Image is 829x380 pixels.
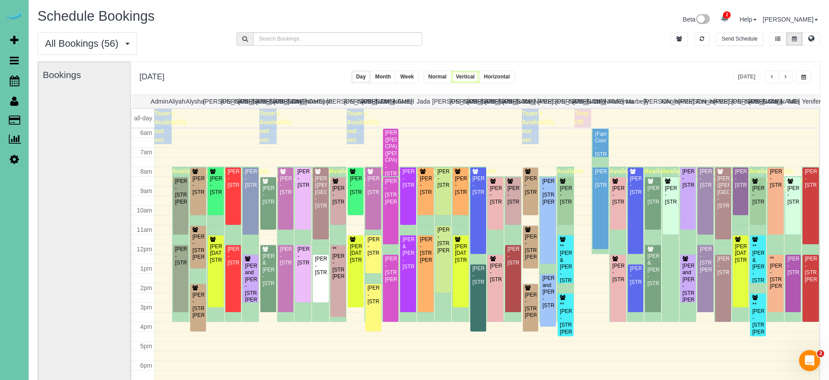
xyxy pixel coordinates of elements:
[717,256,729,276] div: [PERSON_NAME] - [STREET_ADDRESS]
[767,95,784,108] th: Siara
[539,177,566,193] span: Available time
[417,168,444,183] span: Available time
[787,256,799,276] div: [PERSON_NAME] - [STREET_ADDRESS]
[608,95,626,108] th: Makenna
[192,292,204,319] div: [PERSON_NAME] - [STREET_ADDRESS][PERSON_NAME]
[696,95,714,108] th: Reinier
[150,95,168,108] th: Admin
[591,95,608,108] th: Lola
[630,175,642,196] div: [PERSON_NAME] - [STREET_ADDRESS]
[330,168,356,183] span: Available time
[297,168,309,189] div: [PERSON_NAME] - [STREET_ADDRESS]
[207,168,234,183] span: Available time
[679,168,706,183] span: Available time
[467,95,485,108] th: [PERSON_NAME]
[415,95,432,108] th: Jada
[385,130,397,177] div: [PERSON_NAME] ([PERSON_NAME] CPA) ([PERSON_NAME] CPA) - [STREET_ADDRESS]
[784,95,802,108] th: Talia
[140,187,152,194] span: 9am
[454,175,467,196] div: [PERSON_NAME] - [STREET_ADDRESS]
[362,95,379,108] th: [PERSON_NAME]
[769,168,782,189] div: [PERSON_NAME] - [STREET_ADDRESS]
[186,95,203,108] th: Alysha
[647,185,659,205] div: [PERSON_NAME] - [STREET_ADDRESS]
[733,71,761,83] button: [DATE]
[682,168,694,189] div: [PERSON_NAME] - [STREET_ADDRESS]
[804,256,817,283] div: [PERSON_NAME] - [STREET_ADDRESS][PERSON_NAME]
[799,350,820,371] iframe: Intercom live chat
[520,95,538,108] th: Kasi
[559,243,572,284] div: **[PERSON_NAME] & [PERSON_NAME] - [STREET_ADDRESS]
[489,263,502,283] div: [PERSON_NAME] - [STREET_ADDRESS]
[5,9,23,21] img: Automaid Logo
[752,243,764,284] div: **[PERSON_NAME] & [PERSON_NAME] - [STREET_ADDRESS]
[714,168,741,183] span: Available time
[367,175,379,196] div: [PERSON_NAME] - [STREET_ADDRESS]
[647,253,659,287] div: [PERSON_NAME] & [PERSON_NAME] - [STREET_ADDRESS]
[349,243,362,264] div: [PERSON_NAME][DATE][STREET_ADDRESS]
[140,304,152,311] span: 3pm
[469,168,496,183] span: Available time
[432,95,450,108] th: [PERSON_NAME]
[752,302,764,335] div: **[PERSON_NAME] - [STREET_ADDRESS][PERSON_NAME]
[382,168,409,183] span: Available time
[538,95,555,108] th: [PERSON_NAME]
[168,95,186,108] th: Aliyah
[485,95,503,108] th: [PERSON_NAME]
[612,263,624,283] div: [PERSON_NAME] - [STREET_ADDRESS]
[594,168,607,189] div: [PERSON_NAME] - [STREET_ADDRESS]
[210,175,222,196] div: [PERSON_NAME] - [STREET_ADDRESS]
[804,168,817,189] div: [PERSON_NAME] - [STREET_ADDRESS]
[364,168,391,183] span: Available time
[525,175,537,196] div: [PERSON_NAME] - [STREET_ADDRESS]
[452,168,479,183] span: Available time
[542,275,554,309] div: [PERSON_NAME] and [PERSON_NAME] - [STREET_ADDRESS]
[437,227,450,254] div: [PERSON_NAME] - [STREET_ADDRESS][PERSON_NAME]
[294,168,321,183] span: Available time
[277,168,304,183] span: Available time
[732,168,759,183] span: Available time
[140,343,152,350] span: 5pm
[731,95,749,108] th: [PERSON_NAME]
[203,95,221,108] th: [PERSON_NAME]
[175,178,187,205] div: [PERSON_NAME] - [STREET_ADDRESS][PERSON_NAME]
[397,95,415,108] th: Gretel
[542,178,554,205] div: [PERSON_NAME] - [STREET_ADDRESS][PERSON_NAME]
[140,362,152,369] span: 6pm
[140,149,152,156] span: 7am
[420,236,432,264] div: [PERSON_NAME] - [STREET_ADDRESS][PERSON_NAME]
[555,95,573,108] th: [PERSON_NAME]
[695,14,710,26] img: New interface
[367,285,379,305] div: [PERSON_NAME] - [STREET_ADDRESS]
[370,71,396,83] button: Month
[489,185,502,205] div: [PERSON_NAME] - [STREET_ADDRESS]
[559,302,572,335] div: **[PERSON_NAME] - [STREET_ADDRESS][PERSON_NAME]
[435,168,461,183] span: Available time
[735,243,747,264] div: [PERSON_NAME][DATE][STREET_ADDRESS]
[225,168,251,183] span: Available time
[344,95,362,108] th: [PERSON_NAME]
[787,185,799,205] div: [PERSON_NAME] - [STREET_ADDRESS]
[716,32,763,46] button: Send Schedule
[752,185,764,205] div: [PERSON_NAME] - [STREET_ADDRESS]
[749,95,767,108] th: [PERSON_NAME]
[274,95,291,108] th: [PERSON_NAME]
[227,246,240,266] div: [PERSON_NAME] - [STREET_ADDRESS]
[137,226,152,233] span: 11am
[312,168,339,183] span: Available time
[424,71,451,83] button: Normal
[239,95,256,108] th: [PERSON_NAME]
[682,263,694,304] div: [PERSON_NAME] and [PERSON_NAME] - [STREET_ADDRESS][PERSON_NAME]
[454,243,467,264] div: [PERSON_NAME][DATE][STREET_ADDRESS]
[784,177,811,193] span: Available time
[332,185,345,205] div: [PERSON_NAME] - [STREET_ADDRESS]
[503,95,520,108] th: [PERSON_NAME]
[137,207,152,214] span: 10am
[450,95,467,108] th: [PERSON_NAME]
[137,246,152,253] span: 12pm
[385,178,397,205] div: [PERSON_NAME] - [STREET_ADDRESS][PERSON_NAME]
[699,246,712,273] div: [PERSON_NAME] - [STREET_ADDRESS][PERSON_NAME]
[723,11,731,19] span: 2
[749,168,776,183] span: Available time
[297,246,309,266] div: [PERSON_NAME] - [STREET_ADDRESS]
